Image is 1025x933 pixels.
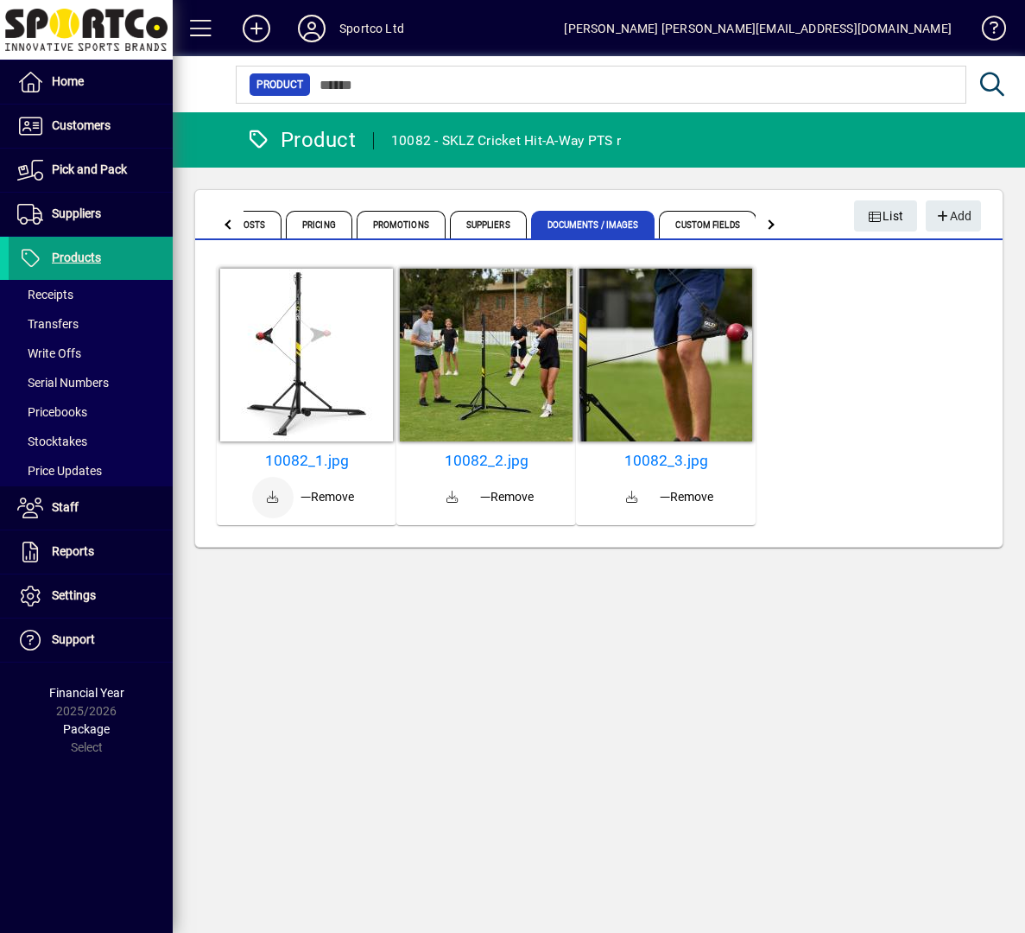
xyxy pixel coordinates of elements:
a: Download [252,477,294,518]
span: Documents / Images [531,211,655,238]
div: Sportco Ltd [339,15,404,42]
div: 10082 - SKLZ Cricket Hit-A-Way PTS r [391,127,621,155]
a: Support [9,619,173,662]
a: Customers [9,105,173,148]
span: Receipts [17,288,73,301]
button: Add [229,13,284,44]
span: Promotions [357,211,446,238]
span: Remove [480,488,534,506]
span: Add [934,202,971,231]
span: Pricing [286,211,352,238]
span: Pick and Pack [52,162,127,176]
span: Serial Numbers [17,376,109,390]
a: Stocktakes [9,427,173,456]
button: Remove [294,481,361,512]
span: Price Updates [17,464,102,478]
span: Products [52,251,101,264]
a: 10082_2.jpg [403,452,569,470]
a: 10082_3.jpg [583,452,749,470]
a: Staff [9,486,173,530]
button: Remove [653,481,720,512]
span: Transfers [17,317,79,331]
span: List [868,202,904,231]
a: Transfers [9,309,173,339]
span: Costs [222,211,282,238]
a: Write Offs [9,339,173,368]
a: 10082_1.jpg [224,452,389,470]
a: Pick and Pack [9,149,173,192]
span: Suppliers [450,211,527,238]
span: Stocktakes [17,435,87,448]
span: Reports [52,544,94,558]
span: Financial Year [49,686,124,700]
a: Settings [9,574,173,618]
span: Home [52,74,84,88]
span: Product [256,76,303,93]
a: Reports [9,530,173,574]
span: Package [63,722,110,736]
a: Pricebooks [9,397,173,427]
button: List [854,200,918,232]
a: Home [9,60,173,104]
span: Support [52,632,95,646]
a: Download [611,477,653,518]
span: Remove [301,488,354,506]
span: Pricebooks [17,405,87,419]
a: Suppliers [9,193,173,236]
a: Receipts [9,280,173,309]
span: Settings [52,588,96,602]
span: Staff [52,500,79,514]
div: Product [246,126,356,154]
span: Suppliers [52,206,101,220]
a: Price Updates [9,456,173,486]
div: [PERSON_NAME] [PERSON_NAME][EMAIL_ADDRESS][DOMAIN_NAME] [564,15,952,42]
a: Knowledge Base [969,3,1003,60]
button: Profile [284,13,339,44]
span: Write Offs [17,346,81,360]
a: Download [432,477,473,518]
span: Customers [52,118,111,132]
button: Remove [473,481,541,512]
button: Add [926,200,981,232]
a: Serial Numbers [9,368,173,397]
span: Remove [660,488,713,506]
span: Custom Fields [659,211,756,238]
